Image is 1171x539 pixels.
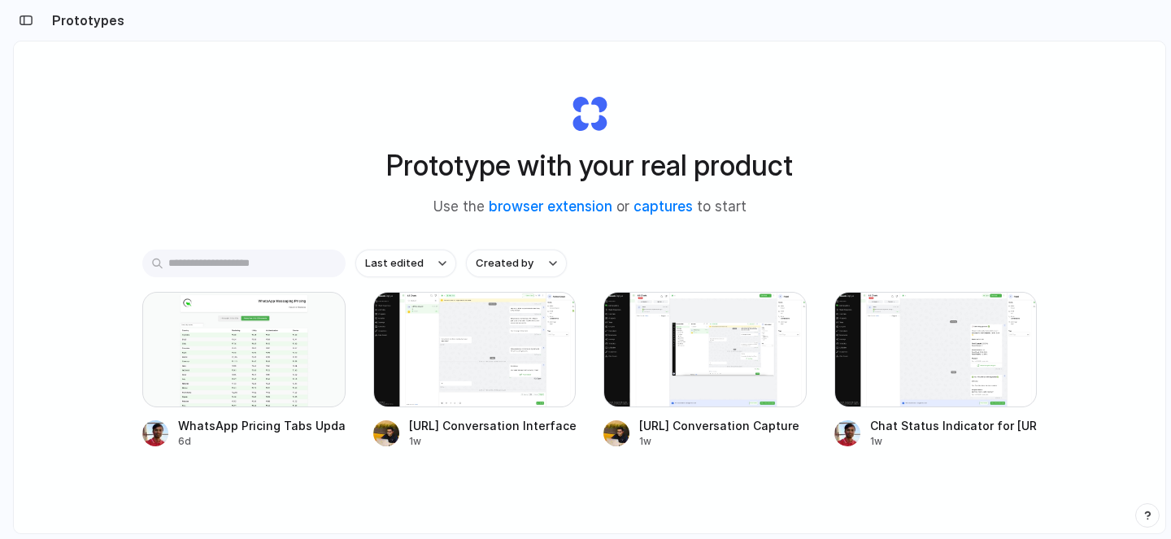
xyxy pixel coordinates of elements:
[639,434,799,449] div: 1w
[178,417,346,434] div: WhatsApp Pricing Tabs Update
[639,417,799,434] div: [URL] Conversation Capture
[870,434,1038,449] div: 1w
[386,144,793,187] h1: Prototype with your real product
[46,11,124,30] h2: Prototypes
[433,197,747,218] span: Use the or to start
[142,292,346,449] a: WhatsApp Pricing Tabs UpdateWhatsApp Pricing Tabs Update6d
[409,434,577,449] div: 1w
[870,417,1038,434] div: Chat Status Indicator for [URL]
[178,434,346,449] div: 6d
[603,292,807,449] a: QuickReply.ai Conversation Capture[URL] Conversation Capture1w
[476,255,533,272] span: Created by
[409,417,577,434] div: [URL] Conversation Interface Update
[633,198,693,215] a: captures
[466,250,567,277] button: Created by
[834,292,1038,449] a: Chat Status Indicator for QuickReply.aiChat Status Indicator for [URL]1w
[365,255,424,272] span: Last edited
[373,292,577,449] a: QuickReply.ai Conversation Interface Update[URL] Conversation Interface Update1w
[355,250,456,277] button: Last edited
[489,198,612,215] a: browser extension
